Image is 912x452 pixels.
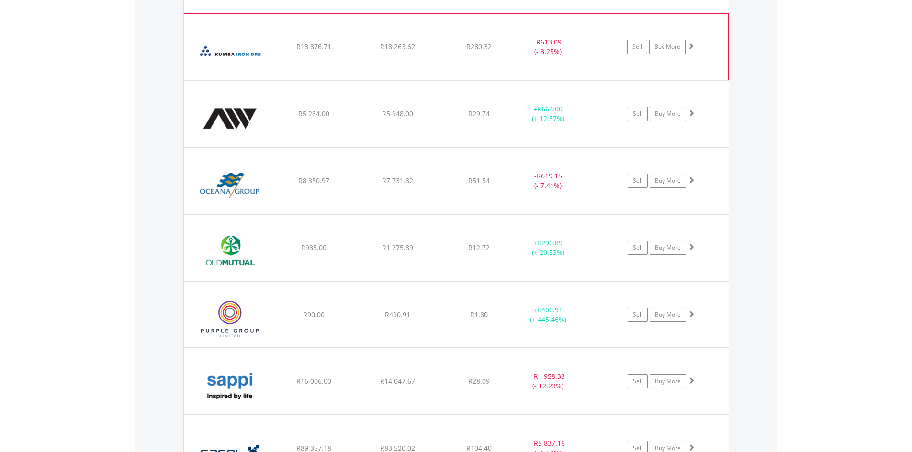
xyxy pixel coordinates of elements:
div: - (- 12.23%) [512,372,585,391]
img: EQU.ZA.KIO.png [189,26,271,77]
span: R5 837.16 [534,439,565,448]
a: Buy More [649,40,686,54]
span: R1 275.89 [382,243,413,252]
span: R290.89 [537,238,563,247]
span: R1 958.33 [534,372,565,381]
span: R16 006.00 [296,376,331,386]
span: R619.15 [537,171,562,180]
div: - (- 7.41%) [512,171,585,190]
a: Sell [627,40,647,54]
span: R12.72 [468,243,490,252]
span: R18 263.62 [380,42,415,51]
span: R28.09 [468,376,490,386]
a: Buy More [650,241,686,255]
span: R5 284.00 [298,109,329,118]
div: + (+ 12.57%) [512,104,585,123]
img: EQU.ZA.SAP.png [189,360,271,412]
span: R5 948.00 [382,109,413,118]
img: EQU.ZA.OCE.png [189,160,271,211]
span: R29.74 [468,109,490,118]
div: - (- 3.25%) [512,37,584,56]
img: EQU.ZA.NWL.png [189,93,271,144]
a: Sell [628,374,648,388]
a: Buy More [650,174,686,188]
span: R664.00 [537,104,563,113]
span: R985.00 [301,243,327,252]
span: R280.32 [466,42,492,51]
span: R8 350.97 [298,176,329,185]
span: R400.91 [537,305,563,314]
span: R90.00 [303,310,325,319]
a: Buy More [650,107,686,121]
span: R613.09 [536,37,562,46]
span: R51.54 [468,176,490,185]
div: + (+ 445.46%) [512,305,585,324]
span: R7 731.82 [382,176,413,185]
span: R14 047.67 [380,376,415,386]
img: EQU.ZA.PPE.png [189,294,271,345]
a: Sell [628,241,648,255]
a: Buy More [650,374,686,388]
span: R18 876.71 [296,42,331,51]
a: Sell [628,308,648,322]
div: + (+ 29.53%) [512,238,585,257]
img: EQU.ZA.OMU.png [189,227,271,278]
a: Buy More [650,308,686,322]
a: Sell [628,174,648,188]
span: R1.80 [470,310,488,319]
span: R490.91 [385,310,410,319]
a: Sell [628,107,648,121]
